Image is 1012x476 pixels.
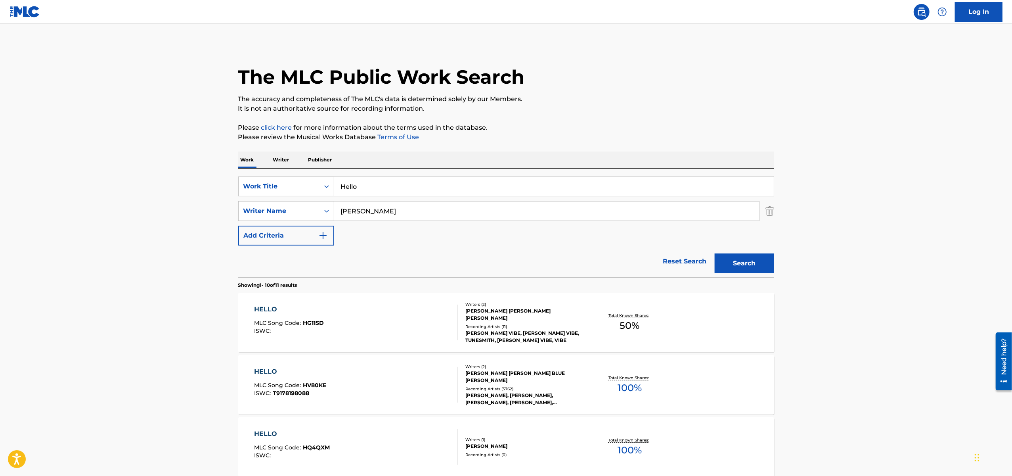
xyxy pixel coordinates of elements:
span: ISWC : [254,327,273,334]
img: MLC Logo [10,6,40,17]
p: Please for more information about the terms used in the database. [238,123,774,132]
img: 9d2ae6d4665cec9f34b9.svg [318,231,328,240]
p: Total Known Shares: [608,437,651,443]
p: Please review the Musical Works Database [238,132,774,142]
h1: The MLC Public Work Search [238,65,525,89]
img: help [937,7,947,17]
div: HELLO [254,367,326,376]
p: Work [238,152,256,168]
div: [PERSON_NAME], [PERSON_NAME], [PERSON_NAME], [PERSON_NAME], [PERSON_NAME], [PERSON_NAME] [465,392,585,406]
a: Log In [955,2,1002,22]
span: T9178198088 [273,390,309,397]
div: Recording Artists ( 11 ) [465,324,585,330]
div: HELLO [254,429,330,439]
div: [PERSON_NAME] VIBE, [PERSON_NAME] VIBE, TUNESMITH, [PERSON_NAME] VIBE, VIBE [465,330,585,344]
iframe: Chat Widget [972,438,1012,476]
iframe: Resource Center [990,330,1012,393]
span: HV80KE [303,382,326,389]
img: Delete Criterion [765,201,774,221]
div: Writers ( 1 ) [465,437,585,443]
div: [PERSON_NAME] [PERSON_NAME] [PERSON_NAME] [465,307,585,322]
div: Work Title [243,182,315,191]
a: click here [261,124,292,131]
div: Help [934,4,950,20]
span: ISWC : [254,452,273,459]
div: Writers ( 2 ) [465,301,585,307]
div: HELLO [254,305,324,314]
div: Recording Artists ( 5762 ) [465,386,585,392]
p: Publisher [306,152,335,168]
p: Total Known Shares: [608,313,651,319]
span: 50 % [620,319,639,333]
div: [PERSON_NAME] [465,443,585,450]
p: It is not an authoritative source for recording information. [238,104,774,113]
p: Writer [271,152,292,168]
div: Recording Artists ( 0 ) [465,452,585,458]
span: HG11SD [303,319,324,326]
p: Showing 1 - 10 of 11 results [238,282,297,289]
div: Writers ( 2 ) [465,364,585,370]
span: 100 % [618,381,642,395]
a: HELLOMLC Song Code:HV80KEISWC:T9178198088Writers (2)[PERSON_NAME] [PERSON_NAME] BLUE [PERSON_NAME... [238,355,774,415]
form: Search Form [238,177,774,277]
a: HELLOMLC Song Code:HG11SDISWC:Writers (2)[PERSON_NAME] [PERSON_NAME] [PERSON_NAME]Recording Artis... [238,293,774,352]
span: MLC Song Code : [254,382,303,389]
a: Reset Search [659,253,711,270]
img: search [917,7,926,17]
button: Add Criteria [238,226,334,246]
a: Public Search [914,4,930,20]
span: HQ4QXM [303,444,330,451]
div: Writer Name [243,206,315,216]
span: MLC Song Code : [254,319,303,326]
span: 100 % [618,443,642,457]
span: ISWC : [254,390,273,397]
p: The accuracy and completeness of The MLC's data is determined solely by our Members. [238,94,774,104]
p: Total Known Shares: [608,375,651,381]
span: MLC Song Code : [254,444,303,451]
button: Search [715,253,774,273]
div: [PERSON_NAME] [PERSON_NAME] BLUE [PERSON_NAME] [465,370,585,384]
a: Terms of Use [376,133,419,141]
div: Drag [975,446,979,470]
